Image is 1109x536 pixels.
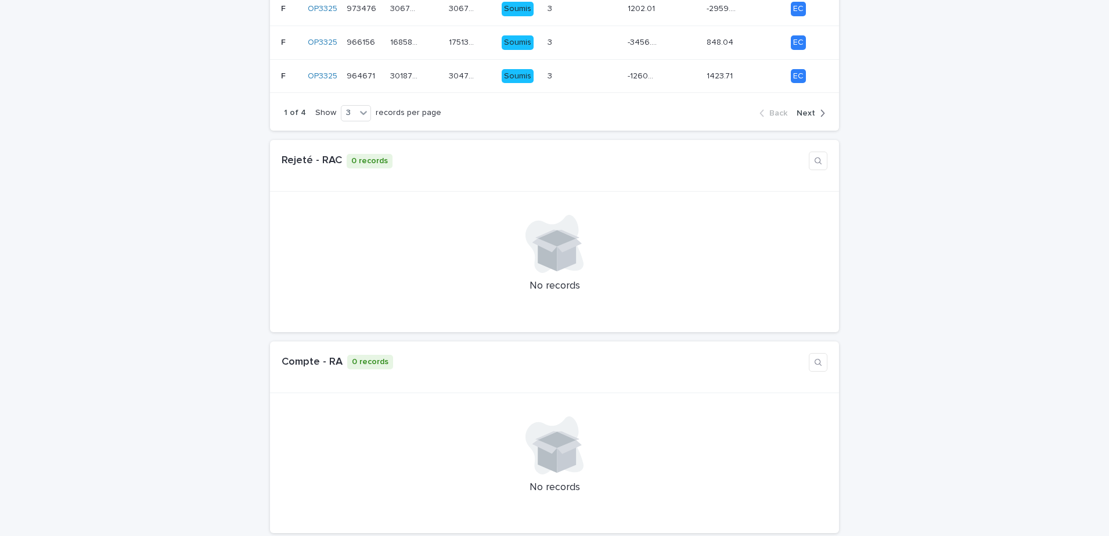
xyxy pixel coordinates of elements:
a: OP3325 [308,4,337,14]
p: 306763.01 [449,2,480,14]
p: 306763.01 [390,2,422,14]
p: 301871.54 [390,69,422,81]
a: OP3325 [308,71,337,81]
p: 3 [548,35,554,48]
p: No records [270,481,839,494]
p: 304746.11 [449,69,480,81]
div: 3 [341,107,356,119]
p: 1 of 4 [284,108,306,118]
button: Next [792,108,825,118]
p: F [281,69,288,81]
p: 3 [548,2,554,14]
p: 848.04 [707,35,736,48]
p: 175134.37 [449,35,480,48]
p: No records [270,280,839,293]
tr: FF OP3325 966156966156 168585.75168585.75 175134.37175134.37 Soumis33 -3456.63-3456.63 848.04848.... [270,26,839,59]
p: F [281,2,288,14]
p: 0 records [347,355,393,369]
p: 0 records [347,154,393,168]
p: 973476 [347,2,379,14]
div: EC [791,2,806,16]
p: 3 [548,69,554,81]
p: 1423.71 [707,69,735,81]
p: records per page [376,108,441,118]
p: 964671 [347,69,377,81]
a: Compte - RA [282,357,343,367]
p: 168585.75 [390,35,422,48]
p: -2959.08 [707,2,738,14]
p: -12602.16 [628,69,659,81]
div: Soumis [502,69,534,84]
a: Rejeté - RAC [282,155,342,166]
p: 1202.01 [628,2,657,14]
span: Back [769,109,787,117]
div: Soumis [502,35,534,50]
p: F [281,35,288,48]
a: OP3325 [308,38,337,48]
div: Soumis [502,2,534,16]
div: EC [791,35,806,50]
div: EC [791,69,806,84]
p: -3456.63 [628,35,659,48]
p: Show [315,108,336,118]
p: 966156 [347,35,377,48]
span: Next [797,109,815,117]
button: Back [759,108,792,118]
tr: FF OP3325 964671964671 301871.54301871.54 304746.11304746.11 Soumis33 -12602.16-12602.16 1423.711... [270,59,839,93]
